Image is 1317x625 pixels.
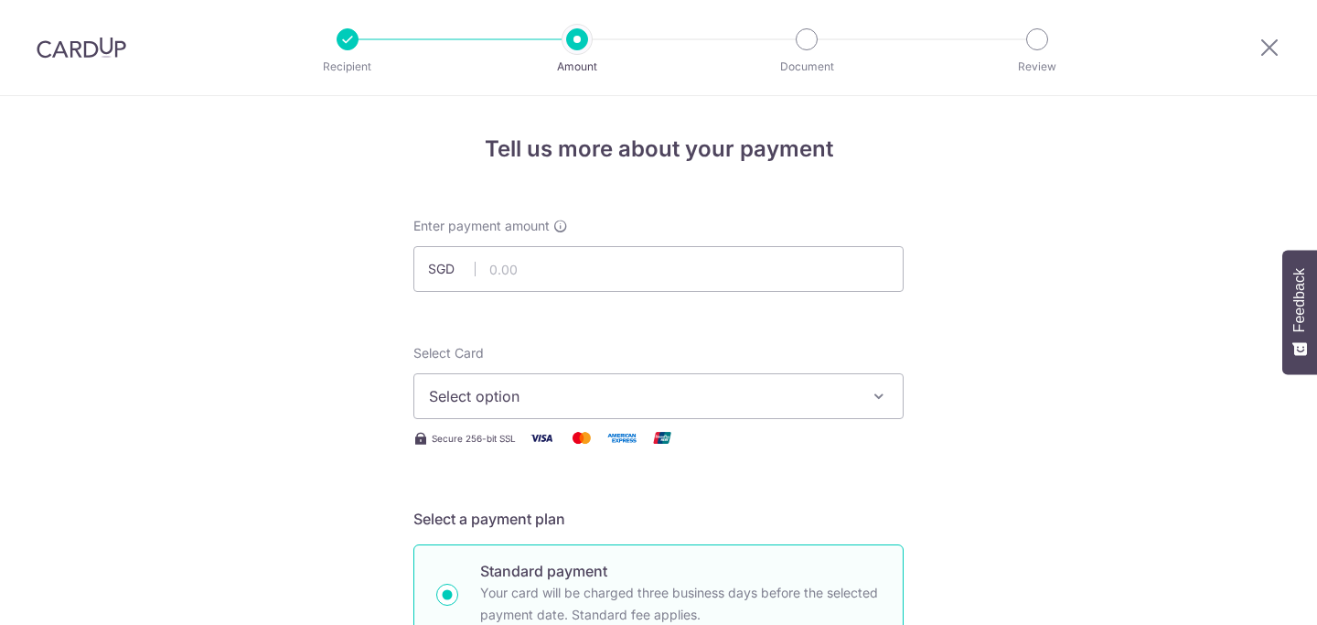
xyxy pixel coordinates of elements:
h5: Select a payment plan [413,508,904,530]
input: 0.00 [413,246,904,292]
p: Review [969,58,1105,76]
span: Feedback [1291,268,1308,332]
img: Mastercard [563,426,600,449]
p: Amount [509,58,645,76]
img: Visa [523,426,560,449]
img: CardUp [37,37,126,59]
p: Document [739,58,874,76]
span: Secure 256-bit SSL [432,431,516,446]
p: Recipient [280,58,415,76]
img: Union Pay [644,426,680,449]
iframe: Opens a widget where you can find more information [1199,570,1299,616]
p: Standard payment [480,560,881,582]
span: SGD [428,260,476,278]
button: Feedback - Show survey [1282,250,1317,374]
img: American Express [604,426,640,449]
button: Select option [413,373,904,419]
span: Enter payment amount [413,217,550,235]
span: Select option [429,385,855,407]
span: translation missing: en.payables.payment_networks.credit_card.summary.labels.select_card [413,345,484,361]
h4: Tell us more about your payment [413,133,904,166]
